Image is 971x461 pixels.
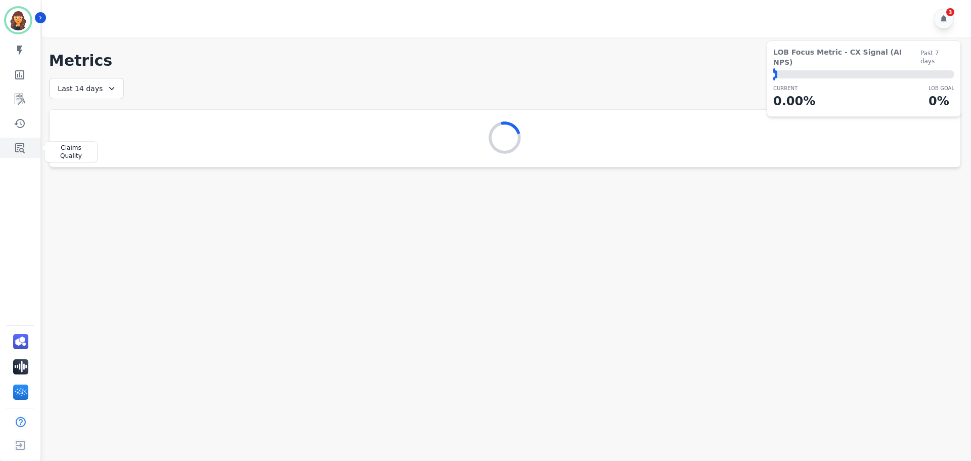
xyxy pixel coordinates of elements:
[929,92,954,110] p: 0 %
[773,85,815,92] p: CURRENT
[773,70,777,78] div: ⬤
[920,49,954,65] span: Past 7 days
[6,8,30,32] img: Bordered avatar
[49,52,961,70] h1: Metrics
[946,8,954,16] div: 3
[773,47,920,67] span: LOB Focus Metric - CX Signal (AI NPS)
[929,85,954,92] p: LOB Goal
[49,78,124,99] div: Last 14 days
[773,92,815,110] p: 0.00 %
